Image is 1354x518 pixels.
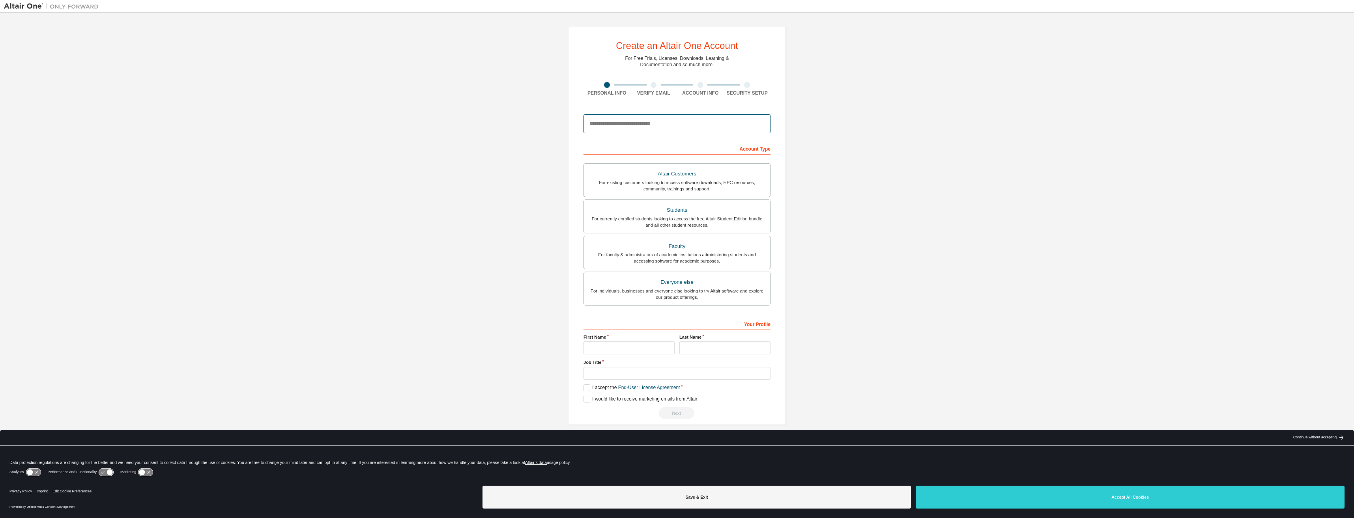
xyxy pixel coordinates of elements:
[625,55,729,68] div: For Free Trials, Licenses, Downloads, Learning & Documentation and so much more.
[589,288,765,300] div: For individuals, businesses and everyone else looking to try Altair software and explore our prod...
[679,334,771,340] label: Last Name
[589,241,765,252] div: Faculty
[583,396,697,402] label: I would like to receive marketing emails from Altair
[589,277,765,288] div: Everyone else
[583,384,680,391] label: I accept the
[583,334,675,340] label: First Name
[589,205,765,216] div: Students
[583,142,771,155] div: Account Type
[677,90,724,96] div: Account Info
[583,90,630,96] div: Personal Info
[583,407,771,419] div: Read and acccept EULA to continue
[589,252,765,264] div: For faculty & administrators of academic institutions administering students and accessing softwa...
[583,359,771,365] label: Job Title
[4,2,103,10] img: Altair One
[589,168,765,179] div: Altair Customers
[583,317,771,330] div: Your Profile
[618,385,680,390] a: End-User License Agreement
[724,90,771,96] div: Security Setup
[630,90,677,96] div: Verify Email
[589,179,765,192] div: For existing customers looking to access software downloads, HPC resources, community, trainings ...
[616,41,738,50] div: Create an Altair One Account
[589,216,765,228] div: For currently enrolled students looking to access the free Altair Student Edition bundle and all ...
